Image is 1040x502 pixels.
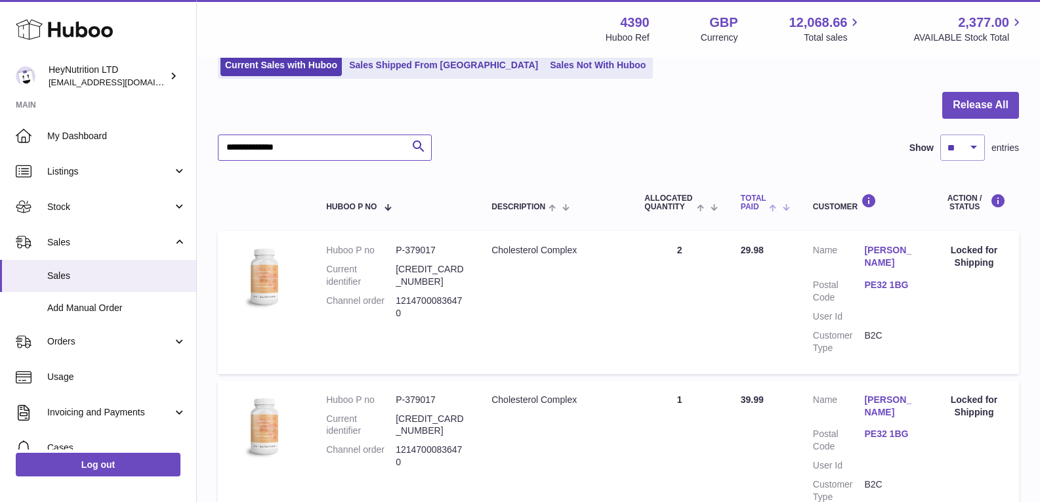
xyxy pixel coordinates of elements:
dt: Name [813,394,865,422]
dt: Name [813,244,865,272]
button: Release All [942,92,1019,119]
dt: Channel order [326,295,396,320]
span: Sales [47,270,186,282]
a: 12,068.66 Total sales [789,14,862,44]
dd: [CREDIT_CARD_NUMBER] [396,413,465,438]
td: 2 [631,231,727,373]
span: My Dashboard [47,130,186,142]
span: Description [491,203,545,211]
div: Cholesterol Complex [491,244,618,257]
span: 39.99 [741,394,764,405]
span: Stock [47,201,173,213]
dt: Huboo P no [326,394,396,406]
div: HeyNutrition LTD [49,64,167,89]
span: Usage [47,371,186,383]
span: ALLOCATED Quantity [644,194,694,211]
div: Currency [701,31,738,44]
dd: [CREDIT_CARD_NUMBER] [396,263,465,288]
div: Locked for Shipping [942,394,1006,419]
a: Sales Shipped From [GEOGRAPHIC_DATA] [344,54,543,76]
dt: User Id [813,310,865,323]
a: Sales Not With Huboo [545,54,650,76]
img: 43901725566350.jpg [231,394,297,459]
label: Show [909,142,934,154]
span: Orders [47,335,173,348]
span: entries [991,142,1019,154]
dd: P-379017 [396,394,465,406]
dt: Current identifier [326,413,396,438]
div: Locked for Shipping [942,244,1006,269]
dt: Current identifier [326,263,396,288]
a: PE32 1BG [864,428,916,440]
div: Huboo Ref [606,31,650,44]
span: 12,068.66 [789,14,847,31]
div: Action / Status [942,194,1006,211]
span: Cases [47,442,186,454]
span: Add Manual Order [47,302,186,314]
dd: B2C [864,329,916,354]
strong: GBP [709,14,738,31]
dd: 12147000836470 [396,295,465,320]
dt: User Id [813,459,865,472]
dt: Huboo P no [326,244,396,257]
span: 2,377.00 [958,14,1009,31]
a: Current Sales with Huboo [220,54,342,76]
dd: P-379017 [396,244,465,257]
img: 43901725566350.jpg [231,244,297,310]
span: Total sales [804,31,862,44]
span: AVAILABLE Stock Total [913,31,1024,44]
span: Huboo P no [326,203,377,211]
dt: Postal Code [813,279,865,304]
strong: 4390 [620,14,650,31]
a: Log out [16,453,180,476]
div: Cholesterol Complex [491,394,618,406]
a: [PERSON_NAME] [864,244,916,269]
dt: Customer Type [813,329,865,354]
div: Customer [813,194,916,211]
span: 29.98 [741,245,764,255]
a: PE32 1BG [864,279,916,291]
dt: Postal Code [813,428,865,453]
dd: 12147000836470 [396,444,465,469]
a: [PERSON_NAME] [864,394,916,419]
span: Invoicing and Payments [47,406,173,419]
span: Sales [47,236,173,249]
span: Total paid [741,194,766,211]
span: Listings [47,165,173,178]
span: [EMAIL_ADDRESS][DOMAIN_NAME] [49,77,193,87]
img: info@heynutrition.com [16,66,35,86]
a: 2,377.00 AVAILABLE Stock Total [913,14,1024,44]
dt: Channel order [326,444,396,469]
